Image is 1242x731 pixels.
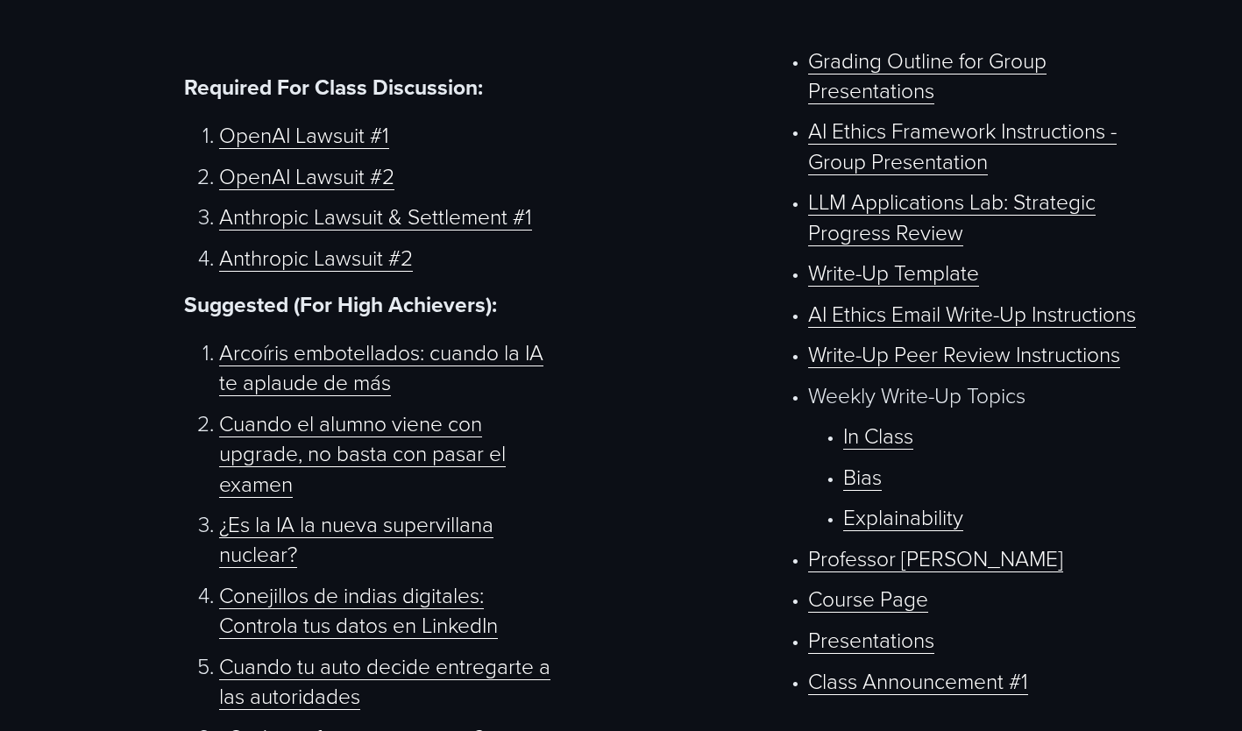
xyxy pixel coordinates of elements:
[843,421,913,450] a: In Class
[808,666,1028,695] a: Class Announcement #1
[808,187,1096,245] a: LLM Applications Lab: Strategic Progress Review
[219,651,550,710] a: Cuando tu auto decide entregarte a las autoridades
[219,243,413,272] a: Anthropic Lawsuit #2
[219,337,543,396] a: Arcoíris embotellados: cuando la IA te aplaude de más
[219,120,389,149] a: OpenAI Lawsuit #1
[219,202,532,231] a: Anthropic Lawsuit & Settlement #1
[219,408,506,498] a: Cuando el alumno viene con upgrade, no basta con pasar el examen
[808,625,934,654] a: Presentations
[808,584,928,613] a: Course Page
[219,161,394,190] a: OpenAI Lawsuit #2
[808,543,1063,572] a: Professor [PERSON_NAME]
[184,289,497,320] strong: Suggested (For High Achievers):
[843,502,963,531] a: Explainability
[808,46,1047,104] a: Grading Outline for Group Presentations
[184,72,483,103] strong: Required For Class Discussion:
[808,258,979,287] a: Write-Up Template
[808,339,1120,368] a: Write-Up Peer Review Instructions
[219,580,498,639] a: Conejillos de indias digitales: Controla tus datos en LinkedIn
[808,380,1156,410] p: Weekly Write-Up Topics
[219,509,493,568] a: ¿Es la IA la nueva supervillana nuclear?
[808,299,1136,328] a: AI Ethics Email Write-Up Instructions
[808,116,1117,174] a: AI Ethics Framework Instructions - Group Presentation
[843,462,882,491] a: Bias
